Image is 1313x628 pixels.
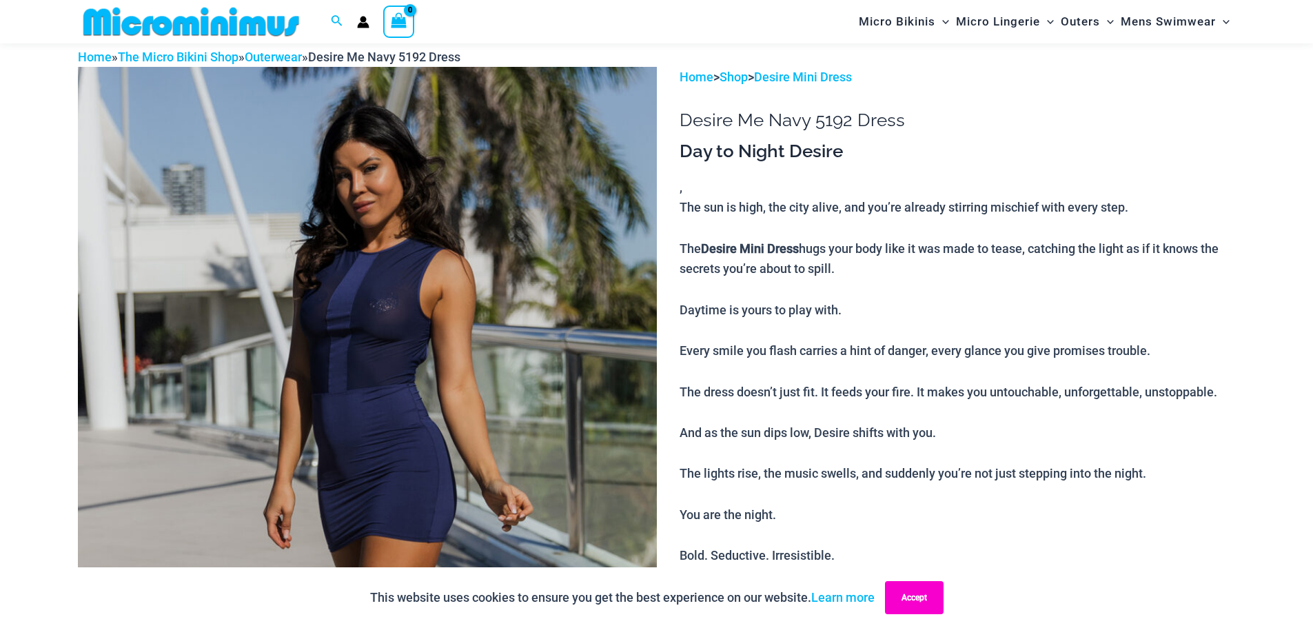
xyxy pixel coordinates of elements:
img: MM SHOP LOGO FLAT [78,6,305,37]
span: Menu Toggle [1040,4,1054,39]
span: Micro Lingerie [956,4,1040,39]
a: Desire Mini Dress [754,70,852,84]
span: Menu Toggle [935,4,949,39]
a: Micro LingerieMenu ToggleMenu Toggle [953,4,1057,39]
a: The Micro Bikini Shop [118,50,238,64]
span: Outers [1061,4,1100,39]
a: Home [78,50,112,64]
button: Accept [885,581,944,614]
a: View Shopping Cart, empty [383,6,415,37]
a: Mens SwimwearMenu ToggleMenu Toggle [1117,4,1233,39]
span: Desire Me Navy 5192 Dress [308,50,460,64]
a: Shop [720,70,748,84]
nav: Site Navigation [853,2,1236,41]
p: > > [680,67,1235,88]
span: » » » [78,50,460,64]
a: Outerwear [245,50,302,64]
a: Home [680,70,713,84]
span: Menu Toggle [1100,4,1114,39]
a: Learn more [811,590,875,605]
a: Micro BikinisMenu ToggleMenu Toggle [855,4,953,39]
a: OutersMenu ToggleMenu Toggle [1057,4,1117,39]
p: This website uses cookies to ensure you get the best experience on our website. [370,587,875,608]
a: Account icon link [357,16,369,28]
span: Menu Toggle [1216,4,1230,39]
b: Desire Mini Dress [701,241,799,256]
h3: Day to Night Desire [680,140,1235,163]
span: Mens Swimwear [1121,4,1216,39]
a: Search icon link [331,13,343,30]
h1: Desire Me Navy 5192 Dress [680,110,1235,131]
span: Micro Bikinis [859,4,935,39]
